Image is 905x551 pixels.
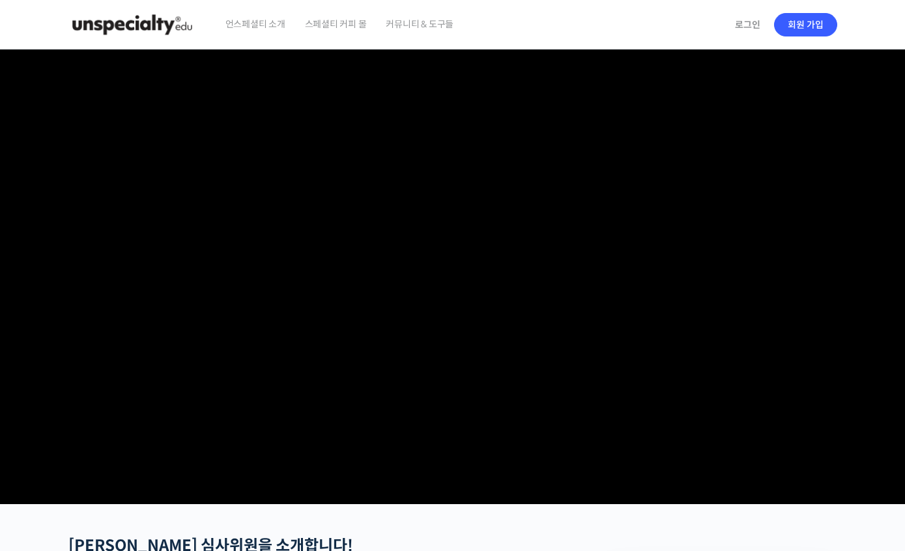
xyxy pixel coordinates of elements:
a: 회원 가입 [774,13,837,36]
a: 로그인 [727,10,768,40]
